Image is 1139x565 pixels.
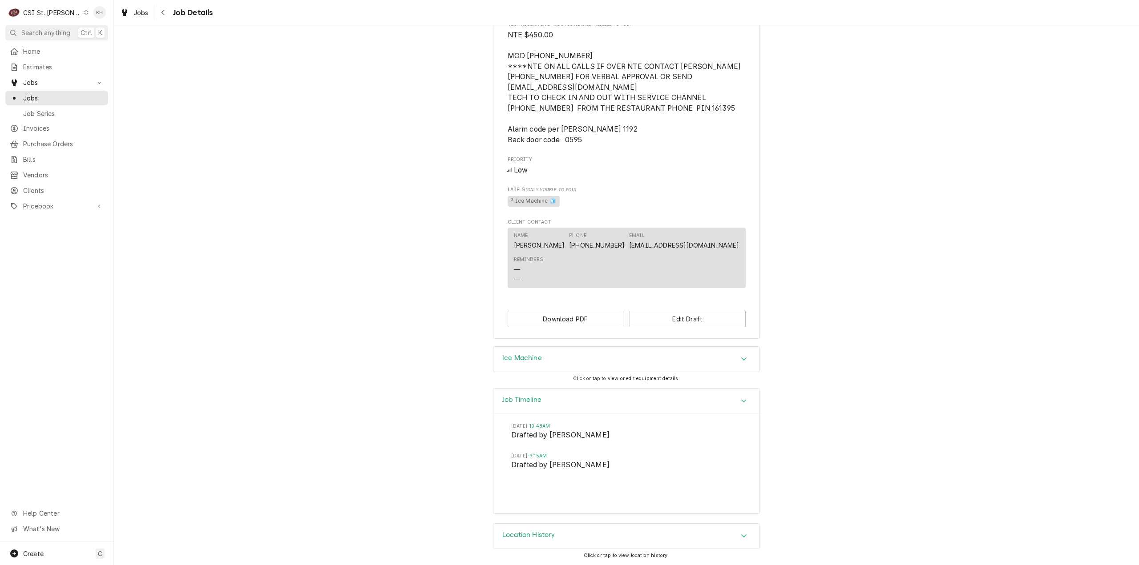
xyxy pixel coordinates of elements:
div: [object Object] [508,21,746,145]
span: Pricebook [23,201,90,211]
span: Home [23,47,104,56]
span: Jobs [23,78,90,87]
li: Event [511,453,742,482]
a: Bills [5,152,108,167]
div: Phone [569,232,625,250]
a: Purchase Orders [5,136,108,151]
div: Name [514,232,528,239]
span: Jobs [23,93,104,103]
button: Accordion Details Expand Trigger [493,347,759,372]
a: Go to Jobs [5,75,108,90]
div: Accordion Header [493,389,759,414]
span: Job Details [170,7,213,19]
button: Accordion Details Expand Trigger [493,389,759,414]
div: [object Object] [508,186,746,208]
span: Labels [508,186,746,193]
span: Timestamp [511,423,742,430]
li: Event [511,423,742,453]
div: [PERSON_NAME] [514,240,565,250]
span: Timestamp [511,453,742,460]
span: Click or tap to view or edit equipment details. [573,376,680,381]
span: NTE $450.00 MOD [PHONE_NUMBER] ****NTE ON ALL CALLS IF OVER NTE CONTACT [PERSON_NAME] [PHONE_NUMB... [508,31,743,144]
a: Go to What's New [5,521,108,536]
a: [PHONE_NUMBER] [569,241,625,249]
span: Jobs [133,8,149,17]
span: Event String [511,460,742,472]
span: Priority [508,165,746,176]
em: 10:48AM [529,423,550,429]
div: Ice Machine [493,346,760,372]
h3: Job Timeline [502,396,541,404]
div: — [514,265,520,274]
span: Purchase Orders [23,139,104,148]
span: Create [23,550,44,557]
span: Vendors [23,170,104,180]
h3: Ice Machine [502,354,542,362]
button: Navigate back [156,5,170,20]
span: Event String [511,430,742,442]
span: (Only Visible to You) [525,187,576,192]
span: Ctrl [81,28,92,37]
a: Invoices [5,121,108,136]
a: Clients [5,183,108,198]
span: Estimates [23,62,104,72]
span: ² Ice Machine 🧊 [508,196,560,207]
button: Search anythingCtrlK [5,25,108,40]
span: C [98,549,102,558]
div: C [8,6,20,19]
em: 9:15AM [529,453,547,459]
span: What's New [23,524,103,533]
div: Job Timeline [493,388,760,514]
a: Jobs [5,91,108,105]
div: Email [629,232,739,250]
a: Go to Pricebook [5,199,108,213]
span: Client Contact [508,219,746,226]
span: Bills [23,155,104,164]
div: Contact [508,228,746,289]
div: Phone [569,232,586,239]
a: [EMAIL_ADDRESS][DOMAIN_NAME] [629,241,739,249]
div: Button Group Row [508,311,746,327]
div: Name [514,232,565,250]
div: Accordion Header [493,524,759,549]
div: Kelsey Hetlage's Avatar [93,6,106,19]
a: Estimates [5,60,108,74]
span: Clients [23,186,104,195]
span: Search anything [21,28,70,37]
div: Priority [508,156,746,175]
div: Client Contact List [508,228,746,293]
a: Jobs [117,5,152,20]
div: Accordion Body [493,414,759,503]
div: Client Contact [508,219,746,292]
span: Job Series [23,109,104,118]
button: Edit Draft [630,311,746,327]
div: Email [629,232,645,239]
span: Help Center [23,509,103,518]
div: Accordion Header [493,347,759,372]
span: Priority [508,156,746,163]
div: KH [93,6,106,19]
button: Accordion Details Expand Trigger [493,524,759,549]
div: Accordion Footer [493,503,759,513]
div: Button Group [508,311,746,327]
div: Reminders [514,256,543,263]
a: Vendors [5,168,108,182]
span: [object Object] [508,30,746,145]
a: Job Series [5,106,108,121]
button: Download PDF [508,311,624,327]
span: Click or tap to view location history. [584,553,669,558]
h3: Location History [502,531,555,539]
div: CSI St. [PERSON_NAME] [23,8,81,17]
div: CSI St. Louis's Avatar [8,6,20,19]
div: Reminders [514,256,543,283]
a: Go to Help Center [5,506,108,521]
div: Low [508,165,746,176]
span: [object Object] [508,195,746,208]
div: — [514,274,520,284]
a: Home [5,44,108,59]
div: Location History [493,523,760,549]
span: K [98,28,102,37]
span: Invoices [23,124,104,133]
